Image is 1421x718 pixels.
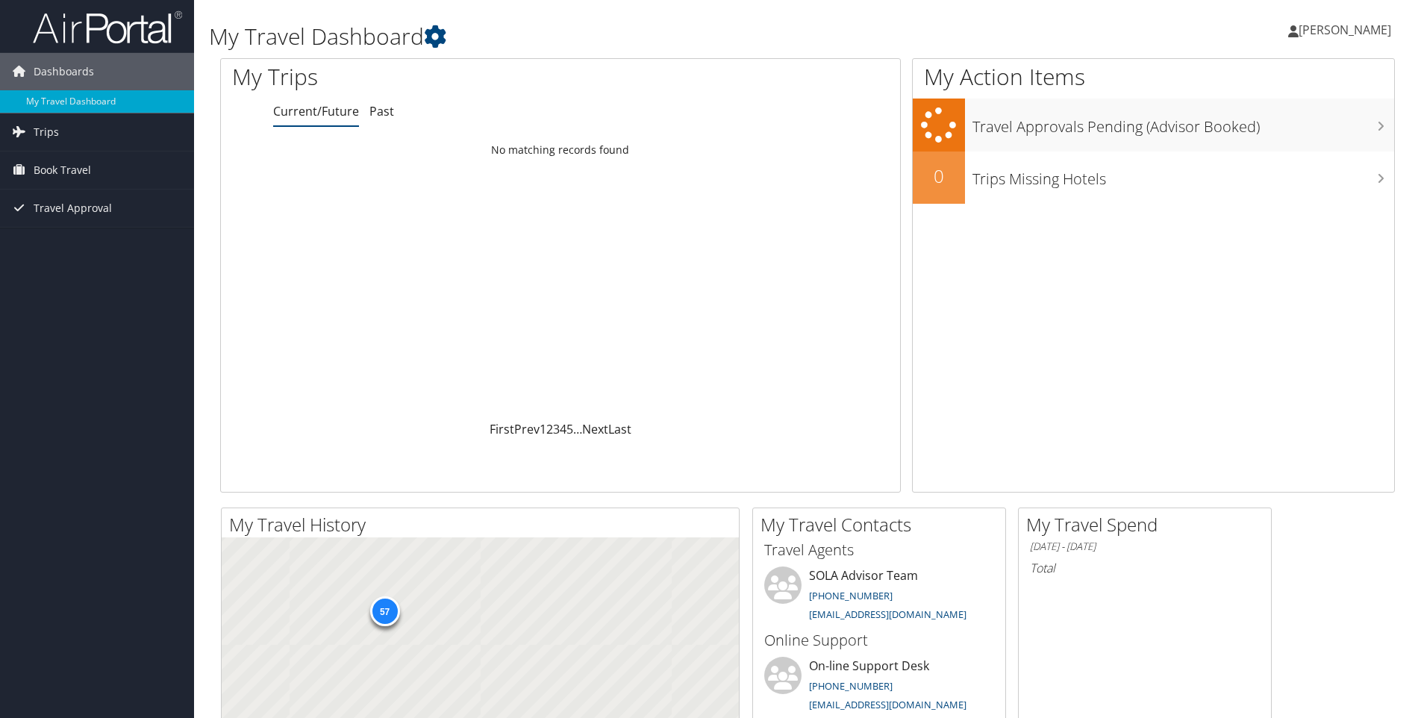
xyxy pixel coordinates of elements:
td: No matching records found [221,137,900,163]
div: 57 [369,596,399,626]
a: Current/Future [273,103,359,119]
span: Trips [34,113,59,151]
a: Next [582,421,608,437]
a: 3 [553,421,560,437]
h3: Travel Approvals Pending (Advisor Booked) [972,109,1394,137]
li: SOLA Advisor Team [757,566,1002,628]
h6: Total [1030,560,1260,576]
a: 0Trips Missing Hotels [913,152,1394,204]
a: 1 [540,421,546,437]
a: 5 [566,421,573,437]
li: On-line Support Desk [757,657,1002,718]
span: Travel Approval [34,190,112,227]
span: [PERSON_NAME] [1299,22,1391,38]
h6: [DATE] - [DATE] [1030,540,1260,554]
h1: My Action Items [913,61,1394,93]
a: Travel Approvals Pending (Advisor Booked) [913,99,1394,152]
h3: Trips Missing Hotels [972,161,1394,190]
h1: My Trips [232,61,606,93]
a: [EMAIL_ADDRESS][DOMAIN_NAME] [809,608,966,621]
a: Last [608,421,631,437]
h3: Online Support [764,630,994,651]
a: [PHONE_NUMBER] [809,679,893,693]
a: 2 [546,421,553,437]
h2: My Travel History [229,512,739,537]
img: airportal-logo.png [33,10,182,45]
a: 4 [560,421,566,437]
h2: My Travel Spend [1026,512,1271,537]
h2: My Travel Contacts [761,512,1005,537]
h1: My Travel Dashboard [209,21,1007,52]
span: Book Travel [34,152,91,189]
h2: 0 [913,163,965,189]
a: [EMAIL_ADDRESS][DOMAIN_NAME] [809,698,966,711]
a: First [490,421,514,437]
h3: Travel Agents [764,540,994,561]
a: [PHONE_NUMBER] [809,589,893,602]
span: … [573,421,582,437]
span: Dashboards [34,53,94,90]
a: [PERSON_NAME] [1288,7,1406,52]
a: Past [369,103,394,119]
a: Prev [514,421,540,437]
